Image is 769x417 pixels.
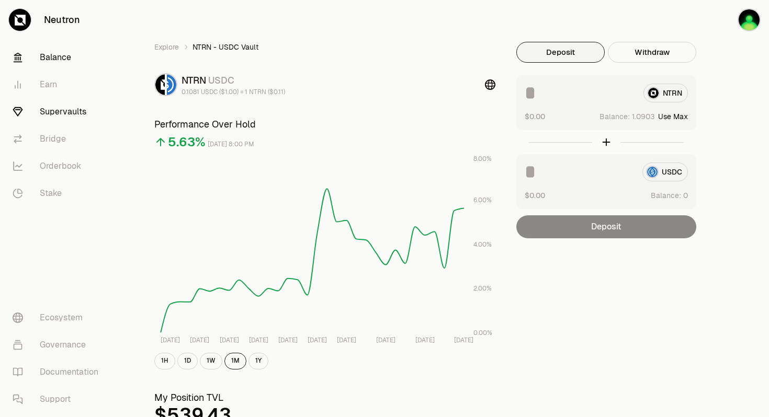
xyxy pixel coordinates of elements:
button: 1Y [248,353,268,369]
button: Withdraw [608,42,696,63]
div: NTRN [182,73,285,88]
tspan: [DATE] [190,336,210,344]
tspan: [DATE] [415,336,435,344]
a: Supervaults [4,98,113,125]
button: 1W [200,353,222,369]
tspan: [DATE] [337,336,356,344]
span: Balance: [600,111,630,122]
button: $0.00 [525,190,545,201]
tspan: [DATE] [278,336,298,344]
a: Bridge [4,125,113,153]
nav: breadcrumb [154,42,495,52]
img: NTRN Logo [155,74,165,95]
a: Orderbook [4,153,113,180]
button: $0.00 [525,111,545,122]
tspan: 4.00% [473,240,492,249]
a: Explore [154,42,179,52]
a: Balance [4,44,113,71]
tspan: 2.00% [473,284,492,293]
tspan: 8.00% [473,155,492,163]
span: NTRN - USDC Vault [193,42,258,52]
a: Earn [4,71,113,98]
tspan: [DATE] [220,336,239,344]
img: USDC Logo [167,74,176,95]
tspan: 6.00% [473,196,492,204]
a: Stake [4,180,113,207]
tspan: [DATE] [161,336,180,344]
tspan: [DATE] [308,336,327,344]
tspan: 0.00% [473,329,492,337]
tspan: [DATE] [376,336,395,344]
a: Support [4,386,113,413]
button: 1M [224,353,246,369]
span: Balance: [651,190,681,201]
button: Use Max [658,111,688,122]
button: 1H [154,353,175,369]
img: orange ledger lille [739,9,760,30]
span: USDC [208,74,234,86]
a: Governance [4,331,113,358]
button: Deposit [516,42,605,63]
tspan: [DATE] [249,336,268,344]
a: Documentation [4,358,113,386]
button: 1D [177,353,198,369]
div: [DATE] 8:00 PM [208,138,254,150]
tspan: [DATE] [454,336,473,344]
h3: My Position TVL [154,390,495,405]
h3: Performance Over Hold [154,117,495,132]
a: Ecosystem [4,304,113,331]
div: 5.63% [168,134,206,150]
div: 0.1081 USDC ($1.00) = 1 NTRN ($0.11) [182,88,285,96]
